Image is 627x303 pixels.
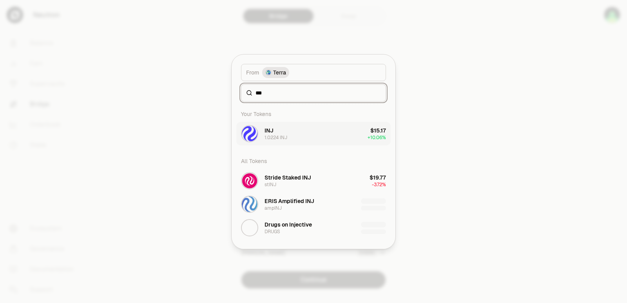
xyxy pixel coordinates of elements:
[236,106,391,122] div: Your Tokens
[242,173,257,189] img: stINJ Logo
[265,134,287,141] div: 1.0224 INJ
[265,221,312,229] div: Drugs on Injective
[265,69,272,76] img: Terra Logo
[370,174,386,181] div: $19.77
[265,127,274,134] div: INJ
[242,196,257,212] img: ampINJ Logo
[241,64,386,81] button: FromTerra LogoTerra
[372,181,386,188] span: -3.72%
[236,216,391,239] button: DRUGS LogoDrugs on InjectiveDRUGS
[368,134,386,141] span: + 10.06%
[265,181,276,188] div: stINJ
[265,174,311,181] div: Stride Staked INJ
[265,205,282,211] div: ampINJ
[370,127,386,134] div: $15.17
[273,69,286,76] span: Terra
[265,229,280,235] div: DRUGS
[236,122,391,145] button: INJ LogoINJ1.0224 INJ$15.17+10.06%
[246,69,259,76] span: From
[265,197,314,205] div: ERIS Amplified INJ
[242,126,257,142] img: INJ Logo
[236,169,391,192] button: stINJ LogoStride Staked INJstINJ$19.77-3.72%
[236,192,391,216] button: ampINJ LogoERIS Amplified INJampINJ
[236,153,391,169] div: All Tokens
